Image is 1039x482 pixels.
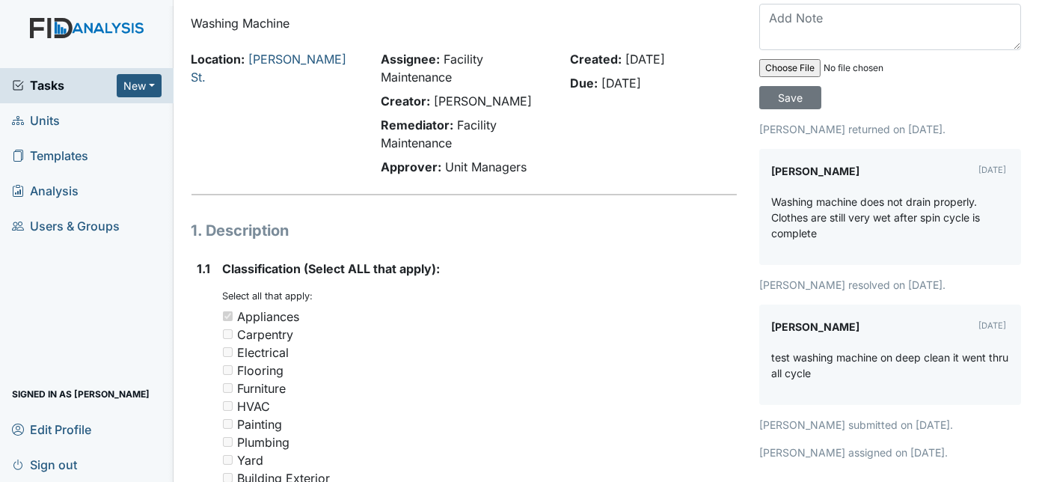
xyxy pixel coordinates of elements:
p: [PERSON_NAME] assigned on [DATE]. [759,445,1021,460]
input: Flooring [223,365,233,375]
strong: Location: [191,52,245,67]
label: [PERSON_NAME] [771,317,859,338]
div: Appliances [238,308,300,326]
input: Plumbing [223,437,233,447]
div: Plumbing [238,433,290,451]
span: Templates [12,144,88,168]
span: Signed in as [PERSON_NAME] [12,382,150,406]
input: Carpentry [223,329,233,339]
p: [PERSON_NAME] returned on [DATE]. [759,121,1021,137]
span: [DATE] [625,52,665,67]
a: Tasks [12,76,117,94]
div: Furniture [238,379,286,397]
label: 1.1 [197,260,211,278]
strong: Creator: [381,94,430,109]
span: [DATE] [601,76,641,91]
span: Users & Groups [12,215,120,238]
strong: Remediator: [381,118,453,132]
span: Edit Profile [12,418,91,441]
small: Select all that apply: [223,290,313,302]
small: [DATE] [978,320,1006,331]
input: Furniture [223,383,233,393]
div: Carpentry [238,326,294,344]
strong: Due: [570,76,598,91]
strong: Assignee: [381,52,440,67]
label: [PERSON_NAME] [771,161,859,182]
span: [PERSON_NAME] [434,94,532,109]
span: Units [12,109,60,132]
strong: Approver: [381,159,441,174]
span: Sign out [12,453,77,476]
span: Analysis [12,180,79,203]
p: Washing Machine [191,14,738,32]
strong: Created: [570,52,622,67]
p: Washing machine does not drain properly. Clothes are still very wet after spin cycle is complete [771,194,1009,241]
a: [PERSON_NAME] St. [191,52,347,85]
div: Electrical [238,344,289,361]
input: Painting [223,419,233,429]
small: [DATE] [978,165,1006,175]
input: Yard [223,455,233,465]
div: Yard [238,451,264,469]
button: New [117,74,162,97]
input: Electrical [223,347,233,357]
p: [PERSON_NAME] submitted on [DATE]. [759,417,1021,433]
span: Unit Managers [445,159,527,174]
input: Save [759,86,821,109]
input: Appliances [223,311,233,321]
div: Flooring [238,361,284,379]
div: HVAC [238,397,271,415]
p: [PERSON_NAME] resolved on [DATE]. [759,277,1021,293]
input: HVAC [223,401,233,411]
div: Painting [238,415,283,433]
span: Classification (Select ALL that apply): [223,261,441,276]
h1: 1. Description [191,219,738,242]
p: test washing machine on deep clean it went thru all cycle [771,350,1009,381]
